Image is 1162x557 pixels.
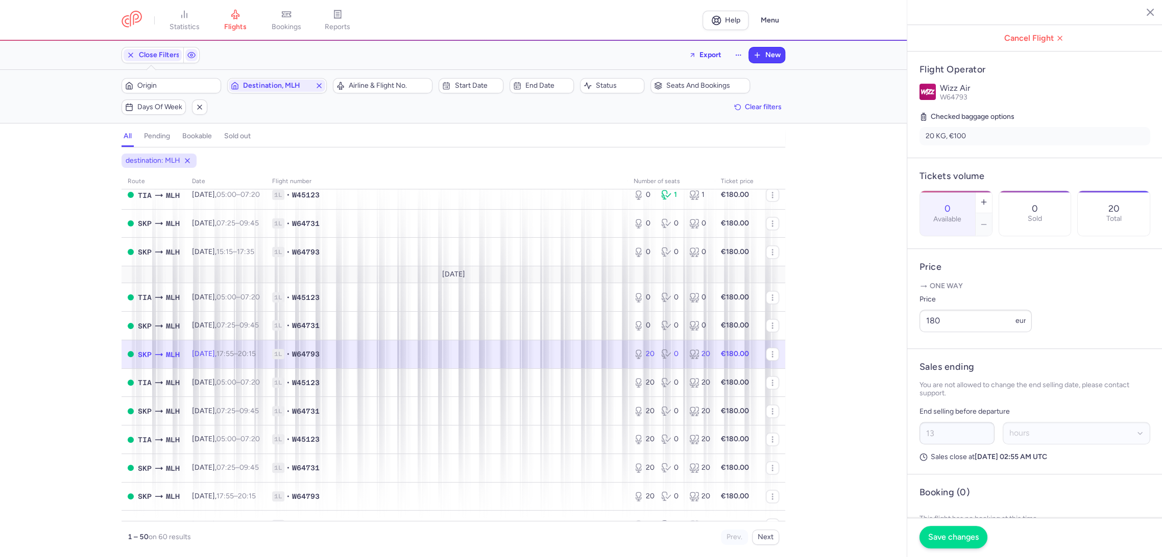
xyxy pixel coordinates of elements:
a: flights [210,9,261,32]
div: 20 [634,520,653,530]
input: --- [919,310,1032,332]
span: • [286,377,290,388]
div: 0 [689,292,709,302]
time: 15:15 [216,247,233,256]
a: CitizenPlane red outlined logo [122,11,142,30]
span: • [286,292,290,302]
span: [DATE], [192,321,259,330]
time: 17:35 [237,247,254,256]
button: Menu [755,11,785,30]
span: 1L [272,320,284,331]
span: W64731 [292,463,320,473]
span: • [286,491,290,501]
span: • [286,320,290,331]
p: One way [919,281,1150,291]
span: Close Filters [139,51,180,59]
button: Close Filters [122,47,183,63]
span: 1L [272,520,284,530]
strong: €180.00 [721,190,749,199]
h4: all [124,132,132,141]
div: 20 [689,349,709,359]
time: 05:00 [216,520,236,529]
time: 07:20 [240,520,260,529]
span: eur [1015,316,1026,325]
time: 17:55 [216,349,234,358]
span: Days of week [137,103,182,111]
a: reports [312,9,363,32]
button: End date [510,78,574,93]
span: TIA [138,292,152,303]
strong: [DATE] 02:55 AM UTC [975,452,1047,461]
span: on 60 results [149,533,191,541]
strong: €180.00 [721,463,749,472]
span: 1L [272,434,284,444]
a: statistics [159,9,210,32]
span: Origin [137,82,217,90]
div: 0 [689,218,709,229]
button: Seats and bookings [650,78,750,93]
strong: €180.00 [721,219,749,227]
span: – [216,190,260,199]
button: Prev. [721,529,748,545]
span: – [216,407,259,415]
span: [DATE], [192,407,259,415]
span: Euroairport France, Bâle, Switzerland [166,320,180,332]
p: 0 [1032,204,1038,214]
div: 0 [661,377,681,388]
span: Alexander The Great Airport, Skopje, Macedonia, The former Yugoslav Rep. of [138,406,152,417]
p: 20 [1108,204,1120,214]
div: 0 [689,320,709,331]
span: 1L [272,377,284,388]
span: – [216,520,260,529]
strong: €180.00 [721,247,749,256]
h4: pending [144,132,170,141]
span: Euroairport France, Bâle, Switzerland [166,491,180,502]
th: Flight number [266,174,627,189]
span: 1L [272,218,284,229]
div: 0 [634,320,653,331]
span: [DATE], [192,293,260,301]
div: 20 [634,349,653,359]
div: 0 [661,247,681,257]
p: Total [1106,215,1122,223]
th: Ticket price [715,174,760,189]
div: 20 [634,463,653,473]
button: Start date [439,78,503,93]
div: 20 [634,434,653,444]
span: [DATE] [442,270,465,278]
time: 20:15 [238,349,256,358]
th: number of seats [627,174,715,189]
div: 20 [689,406,709,416]
li: 20 KG, €100 [919,127,1150,145]
span: [DATE], [192,349,256,358]
h4: Price [919,261,1150,273]
div: 20 [689,491,709,501]
span: Destination, MLH [243,82,311,90]
div: 0 [661,463,681,473]
span: Status [596,82,641,90]
div: 0 [661,292,681,302]
strong: 1 – 50 [128,533,149,541]
span: – [216,378,260,387]
th: date [186,174,266,189]
div: 0 [661,218,681,229]
h4: Tickets volume [919,170,1150,182]
button: Next [752,529,779,545]
button: Airline & Flight No. [333,78,432,93]
time: 05:00 [216,190,236,199]
div: 1 [689,190,709,200]
strong: €180.00 [721,349,749,358]
th: route [122,174,186,189]
time: 05:00 [216,378,236,387]
h4: Sales ending [919,361,974,373]
span: destination: MLH [126,156,180,166]
div: 0 [634,247,653,257]
span: [DATE], [192,219,259,227]
span: – [216,435,260,443]
time: 07:20 [240,435,260,443]
span: MLH [166,349,180,360]
span: bookings [272,22,301,32]
button: Clear filters [731,99,785,115]
h4: Flight Operator [919,64,1150,75]
span: • [286,247,290,257]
